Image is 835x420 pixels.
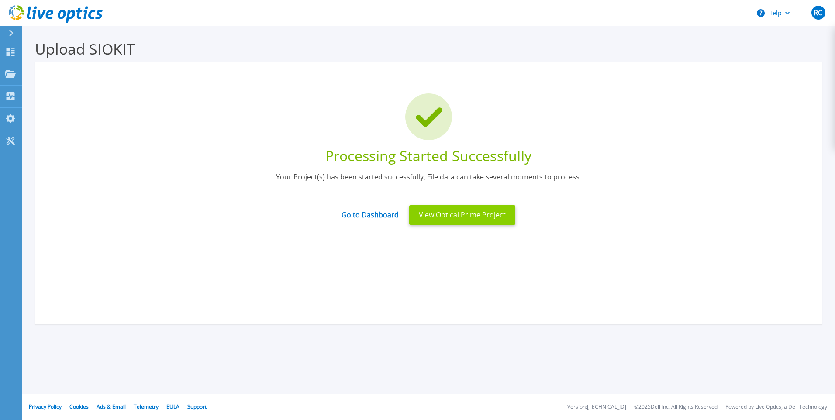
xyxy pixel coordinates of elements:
a: Go to Dashboard [342,203,399,220]
li: Powered by Live Optics, a Dell Technology [725,404,827,410]
a: Support [187,403,207,410]
li: Version: [TECHNICAL_ID] [567,404,626,410]
a: Cookies [69,403,89,410]
span: RC [814,9,822,16]
li: © 2025 Dell Inc. All Rights Reserved [634,404,718,410]
a: Privacy Policy [29,403,62,410]
a: Telemetry [134,403,159,410]
a: EULA [166,403,179,410]
button: View Optical Prime Project [409,205,515,225]
div: Processing Started Successfully [48,147,809,165]
div: Your Project(s) has been started successfully, File data can take several moments to process. [48,172,809,193]
a: Ads & Email [97,403,126,410]
h3: Upload SIOKIT [35,39,822,59]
